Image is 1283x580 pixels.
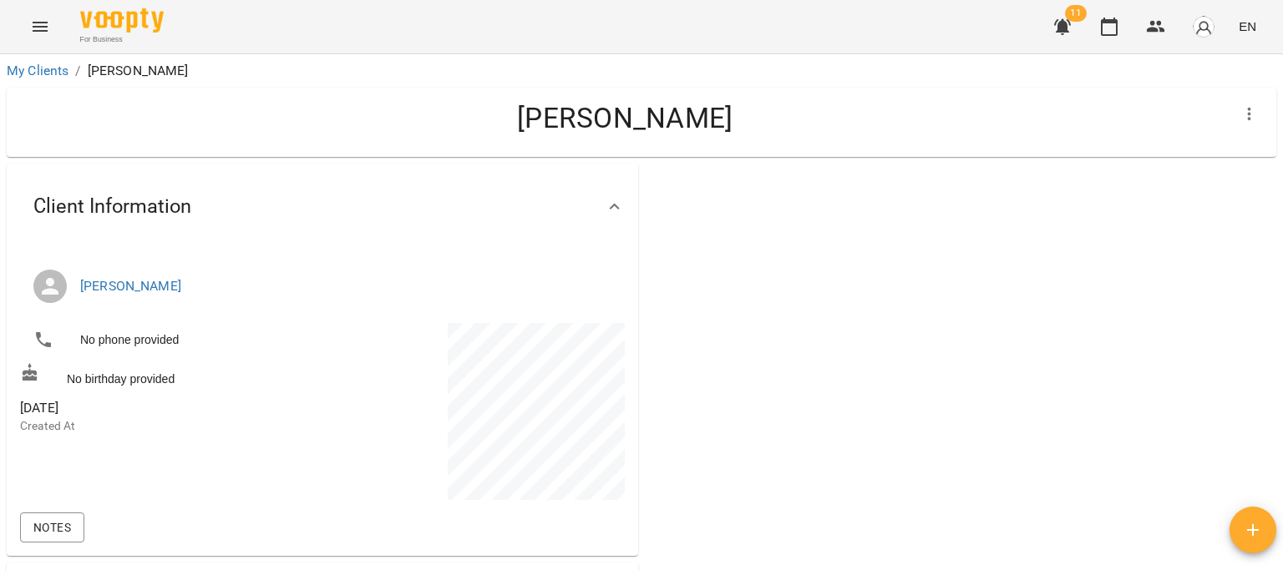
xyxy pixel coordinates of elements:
[7,164,638,250] div: Client Information
[75,61,80,81] li: /
[20,512,84,542] button: Notes
[1232,11,1263,42] button: EN
[33,517,71,537] span: Notes
[20,418,319,435] p: Created At
[1065,5,1087,22] span: 11
[88,61,189,81] p: [PERSON_NAME]
[1239,18,1256,35] span: EN
[33,194,191,219] span: Client Information
[17,360,322,391] div: No birthday provided
[80,278,181,294] a: [PERSON_NAME]
[1192,15,1215,38] img: avatar_s.png
[20,7,60,47] button: Menu
[7,61,1276,81] nav: breadcrumb
[80,34,164,45] span: For Business
[80,8,164,33] img: Voopty Logo
[20,398,319,418] span: [DATE]
[7,63,68,78] a: My Clients
[20,323,319,356] li: No phone provided
[20,101,1230,135] h4: [PERSON_NAME]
